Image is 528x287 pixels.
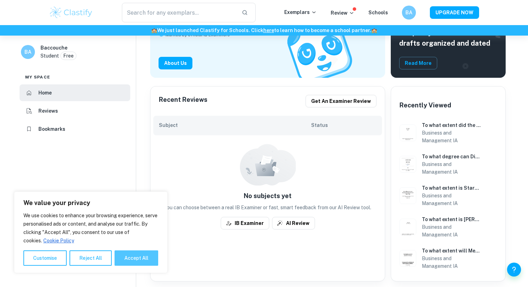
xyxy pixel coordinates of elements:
[1,27,527,34] h6: We just launched Clastify for Schools. Click to learn how to become a school partner.
[43,237,74,244] a: Cookie Policy
[399,57,437,69] button: Read More
[368,10,388,15] a: Schools
[23,199,158,207] p: We value your privacy
[507,263,521,277] button: Help and Feedback
[397,213,500,241] a: Business and Management IA example thumbnail: To what extent is Dunkin’s change in braTo what ext...
[405,9,413,16] h6: BA
[331,9,354,17] p: Review
[272,217,315,229] button: AI Review
[49,6,93,20] img: Clastify logo
[402,6,416,20] button: BA
[115,250,158,266] button: Accept All
[20,84,130,101] a: Home
[263,28,274,33] a: here
[221,217,269,229] button: IB Examiner
[397,119,500,147] a: Business and Management IA example thumbnail: To what extent did the collaboration witTo what ext...
[422,247,482,255] h6: To what extent will Meta’s introduction of the Quest Headset increase its profitability?
[63,52,74,60] p: Free
[23,211,158,245] p: We use cookies to enhance your browsing experience, serve personalised ads or content, and analys...
[153,191,382,201] h6: No subjects yet
[371,28,377,33] span: 🏫
[14,191,168,273] div: We value your privacy
[284,8,317,16] p: Exemplars
[399,156,416,173] img: Business and Management IA example thumbnail: To what degree can Disney’s acquisition
[23,250,67,266] button: Customise
[122,3,236,22] input: Search for any exemplars...
[153,204,382,211] p: You can choose between a real IB Examiner or fast, smart feedback from our AI Review tool.
[41,52,59,60] p: Student
[422,255,482,270] h6: Business and Management IA
[20,121,130,137] a: Bookmarks
[159,121,311,129] h6: Subject
[159,57,192,69] button: About Us
[20,103,130,119] a: Reviews
[422,160,482,176] h6: Business and Management IA
[25,74,50,80] span: My space
[38,125,65,133] h6: Bookmarks
[430,6,479,19] button: UPGRADE NOW
[41,44,67,52] h6: Baccouche
[69,250,112,266] button: Reject All
[311,121,376,129] h6: Status
[399,100,451,110] h6: Recently Viewed
[38,107,58,115] h6: Reviews
[422,184,482,192] h6: To what extent is Starbucks’ green marketing an effective strategy in building its brand equity i...
[422,129,482,144] h6: Business and Management IA
[422,216,482,223] h6: To what extent is [PERSON_NAME]’s change in branding strategy effective in increasing their profi...
[399,250,416,267] img: Business and Management IA example thumbnail: To what extent will Meta’s introduction
[24,48,32,56] h6: BA
[399,124,416,141] img: Business and Management IA example thumbnail: To what extent did the collaboration wit
[399,28,497,48] h5: Keep all your IAs and EE drafts organized and dated
[397,244,500,273] a: Business and Management IA example thumbnail: To what extent will Meta’s introduction To what ext...
[399,187,416,204] img: Business and Management IA example thumbnail: To what extent is Starbucks’ green marke
[306,95,376,107] button: Get an examiner review
[422,223,482,239] h6: Business and Management IA
[397,150,500,179] a: Business and Management IA example thumbnail: To what degree can Disney’s acquisition To what deg...
[399,219,416,235] img: Business and Management IA example thumbnail: To what extent is Dunkin’s change in bra
[422,121,482,129] h6: To what extent did the collaboration with [PERSON_NAME] influence [PERSON_NAME] brand image and s...
[397,181,500,210] a: Business and Management IA example thumbnail: To what extent is Starbucks’ green markeTo what ext...
[38,89,52,97] h6: Home
[151,28,157,33] span: 🏫
[422,153,482,160] h6: To what degree can Disney’s acquisition of 21st Century Fox be labelled as a success in terms of ...
[422,192,482,207] h6: Business and Management IA
[159,95,207,107] h6: Recent Reviews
